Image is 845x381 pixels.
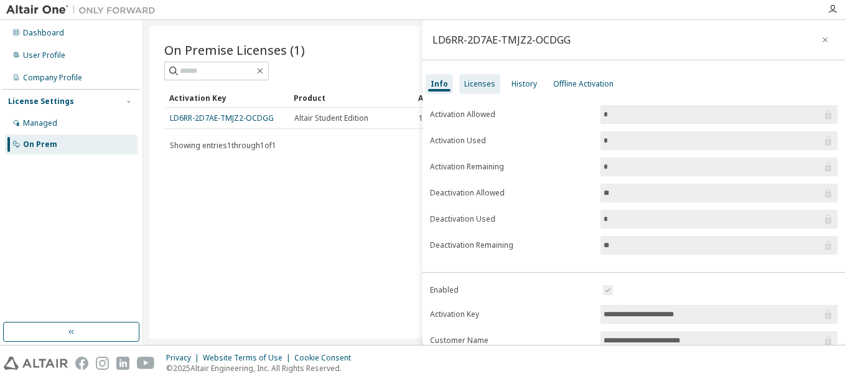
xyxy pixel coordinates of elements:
span: Altair Student Edition [294,113,368,123]
img: Altair One [6,4,162,16]
div: User Profile [23,50,65,60]
label: Activation Key [430,309,593,319]
div: Managed [23,118,57,128]
div: Product [294,88,408,108]
div: History [511,79,537,89]
label: Activation Allowed [430,110,593,120]
label: Activation Used [430,136,593,146]
div: Info [431,79,448,89]
p: © 2025 Altair Engineering, Inc. All Rights Reserved. [166,363,358,374]
div: Offline Activation [553,79,614,89]
label: Activation Remaining [430,162,593,172]
label: Customer Name [430,336,593,346]
div: Cookie Consent [294,353,358,363]
img: altair_logo.svg [4,357,68,370]
label: Enabled [430,285,593,295]
div: On Prem [23,139,57,149]
div: Licenses [464,79,495,89]
div: Activation Key [169,88,284,108]
img: facebook.svg [75,357,88,370]
label: Deactivation Remaining [430,240,593,250]
span: On Premise Licenses (1) [164,41,305,59]
span: Showing entries 1 through 1 of 1 [170,140,276,151]
div: Activation Allowed [418,88,533,108]
div: License Settings [8,96,74,106]
div: Company Profile [23,73,82,83]
span: 1 [419,113,423,123]
a: LD6RR-2D7AE-TMJZ2-OCDGG [170,113,274,123]
div: Website Terms of Use [203,353,294,363]
img: youtube.svg [137,357,155,370]
div: Dashboard [23,28,64,38]
label: Deactivation Used [430,214,593,224]
div: LD6RR-2D7AE-TMJZ2-OCDGG [432,35,571,45]
img: linkedin.svg [116,357,129,370]
label: Deactivation Allowed [430,188,593,198]
div: Privacy [166,353,203,363]
img: instagram.svg [96,357,109,370]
